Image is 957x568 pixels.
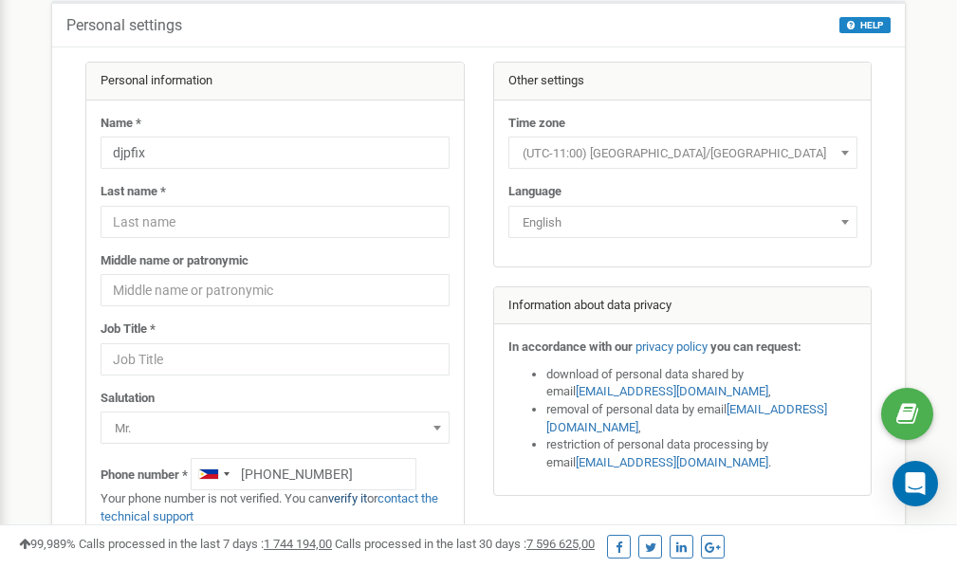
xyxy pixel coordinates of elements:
[101,115,141,133] label: Name *
[328,491,367,505] a: verify it
[546,436,857,471] li: restriction of personal data processing by email .
[576,384,768,398] a: [EMAIL_ADDRESS][DOMAIN_NAME]
[107,415,443,442] span: Mr.
[508,137,857,169] span: (UTC-11:00) Pacific/Midway
[192,459,235,489] div: Telephone country code
[635,339,708,354] a: privacy policy
[508,183,561,201] label: Language
[515,140,851,167] span: (UTC-11:00) Pacific/Midway
[101,412,450,444] span: Mr.
[710,339,801,354] strong: you can request:
[494,63,872,101] div: Other settings
[508,339,633,354] strong: In accordance with our
[101,321,156,339] label: Job Title *
[893,461,938,506] div: Open Intercom Messenger
[101,206,450,238] input: Last name
[101,491,438,523] a: contact the technical support
[494,287,872,325] div: Information about data privacy
[86,63,464,101] div: Personal information
[101,252,248,270] label: Middle name or patronymic
[191,458,416,490] input: +1-800-555-55-55
[576,455,768,469] a: [EMAIL_ADDRESS][DOMAIN_NAME]
[79,537,332,551] span: Calls processed in the last 7 days :
[546,402,827,434] a: [EMAIL_ADDRESS][DOMAIN_NAME]
[101,467,188,485] label: Phone number *
[101,343,450,376] input: Job Title
[335,537,595,551] span: Calls processed in the last 30 days :
[101,137,450,169] input: Name
[546,401,857,436] li: removal of personal data by email ,
[546,366,857,401] li: download of personal data shared by email ,
[19,537,76,551] span: 99,989%
[101,183,166,201] label: Last name *
[515,210,851,236] span: English
[101,390,155,408] label: Salutation
[101,274,450,306] input: Middle name or patronymic
[101,490,450,525] p: Your phone number is not verified. You can or
[66,17,182,34] h5: Personal settings
[264,537,332,551] u: 1 744 194,00
[508,115,565,133] label: Time zone
[526,537,595,551] u: 7 596 625,00
[839,17,891,33] button: HELP
[508,206,857,238] span: English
